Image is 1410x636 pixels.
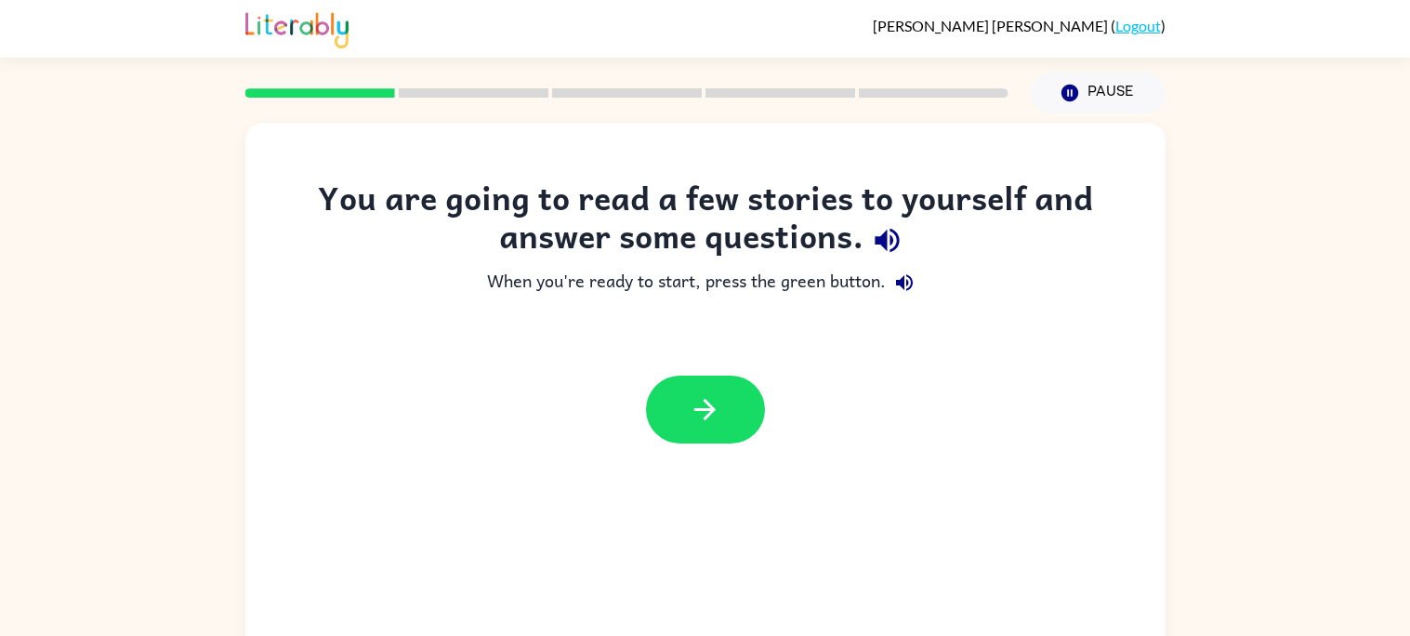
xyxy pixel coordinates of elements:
span: [PERSON_NAME] [PERSON_NAME] [873,17,1111,34]
img: Literably [245,7,349,48]
div: ( ) [873,17,1166,34]
div: You are going to read a few stories to yourself and answer some questions. [283,179,1128,264]
button: Pause [1031,72,1166,114]
a: Logout [1115,17,1161,34]
div: When you're ready to start, press the green button. [283,264,1128,301]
